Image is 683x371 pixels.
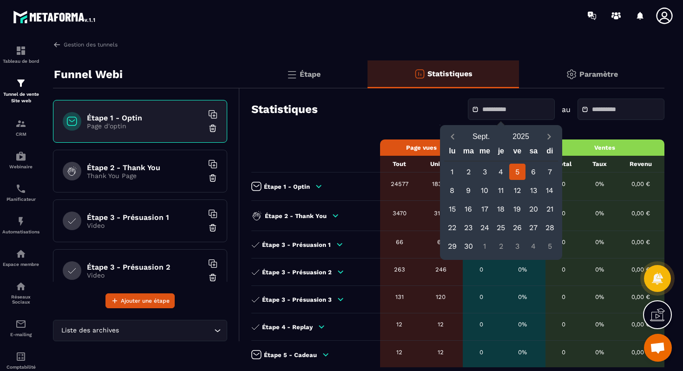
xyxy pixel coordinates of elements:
div: 18342 [424,180,458,187]
img: logo [13,8,97,25]
img: formation [15,118,26,129]
p: Tunnel de vente Site web [2,91,39,104]
div: 24 [477,219,493,236]
div: 29 [444,238,460,254]
div: 19 [509,201,525,217]
div: 12 [424,349,458,356]
div: 0% [587,210,613,217]
th: Total [545,156,582,172]
p: Étape 3 - Présuasion 1 [262,241,331,248]
div: lu [444,145,460,161]
th: Tout [380,156,419,172]
p: Étape 3 - Présuasion 3 [262,296,332,303]
div: 11 [493,182,509,199]
div: 0 [467,293,495,300]
div: 0,00 € [622,266,660,273]
p: Réseaux Sociaux [2,294,39,305]
h6: Étape 2 - Thank You [87,163,203,172]
a: schedulerschedulerPlanificateur [2,176,39,209]
h6: Étape 3 - Présuasion 2 [87,263,203,272]
div: 5 [542,238,558,254]
img: tab_keywords_by_traffic_grey.svg [105,54,113,61]
a: automationsautomationsEspace membre [2,241,39,274]
div: 0% [587,180,613,187]
div: Calendar wrapper [444,145,558,254]
div: 263 [385,266,414,273]
div: 0 [550,349,578,356]
div: 3133 [424,210,458,217]
button: Ajouter une étape [105,293,175,308]
div: 20 [525,201,542,217]
img: automations [15,151,26,162]
div: 13 [525,182,542,199]
img: accountant [15,351,26,362]
div: 0% [504,321,540,328]
div: 5 [509,164,525,180]
p: Statistiques [427,69,473,78]
button: Previous month [444,130,461,143]
div: 12 [385,321,414,328]
div: ve [509,145,525,161]
div: 2 [493,238,509,254]
div: 246 [424,266,458,273]
p: Étape 3 - Présuasion 2 [262,269,332,276]
h6: Étape 3 - Présuasion 1 [87,213,203,222]
p: au [562,105,571,114]
th: Taux [582,156,617,172]
div: je [493,145,509,161]
div: 0 [550,238,578,245]
div: 0% [587,266,613,273]
img: trash [208,223,217,232]
div: 62 [424,238,458,245]
p: Étape 1 - Optin [264,183,310,190]
img: social-network [15,281,26,292]
img: setting-gr.5f69749f.svg [566,69,577,80]
img: tab_domain_overview_orange.svg [38,54,45,61]
div: 21 [542,201,558,217]
h3: Statistiques [251,103,318,116]
div: 14 [542,182,558,199]
div: ma [460,145,477,161]
div: 0,00 € [622,238,660,245]
div: 0,00 € [622,180,660,187]
p: Étape [300,70,321,79]
a: automationsautomationsAutomatisations [2,209,39,241]
span: Ajouter une étape [121,296,170,305]
th: Page vues [380,139,463,156]
th: Ventes [545,139,664,156]
div: sa [525,145,542,161]
p: Étape 4 - Replay [262,324,313,331]
div: 120 [424,293,458,300]
img: automations [15,248,26,259]
div: Search for option [53,320,227,341]
div: 27 [525,219,542,236]
div: Calendar days [444,164,558,254]
p: Page d'optin [87,122,203,130]
div: 0% [587,321,613,328]
img: formation [15,45,26,56]
p: Étape 5 - Cadeau [264,351,317,358]
div: 0,00 € [622,210,660,217]
div: 0% [504,266,540,273]
div: 24577 [385,180,414,187]
p: Planificateur [2,197,39,202]
div: 0 [550,293,578,300]
img: scheduler [15,183,26,194]
div: 0% [504,293,540,300]
img: automations [15,216,26,227]
p: E-mailing [2,332,39,337]
th: Revenu [617,156,664,172]
a: formationformationTableau de bord [2,38,39,71]
span: Liste des archives [59,325,121,336]
div: 18 [493,201,509,217]
div: 0 [550,266,578,273]
p: Webinaire [2,164,39,169]
div: v 4.0.25 [26,15,46,22]
div: 0 [550,321,578,328]
div: 7 [542,164,558,180]
input: Search for option [121,325,212,336]
a: automationsautomationsWebinaire [2,144,39,176]
div: 10 [477,182,493,199]
div: 0 [467,349,495,356]
div: 25 [493,219,509,236]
